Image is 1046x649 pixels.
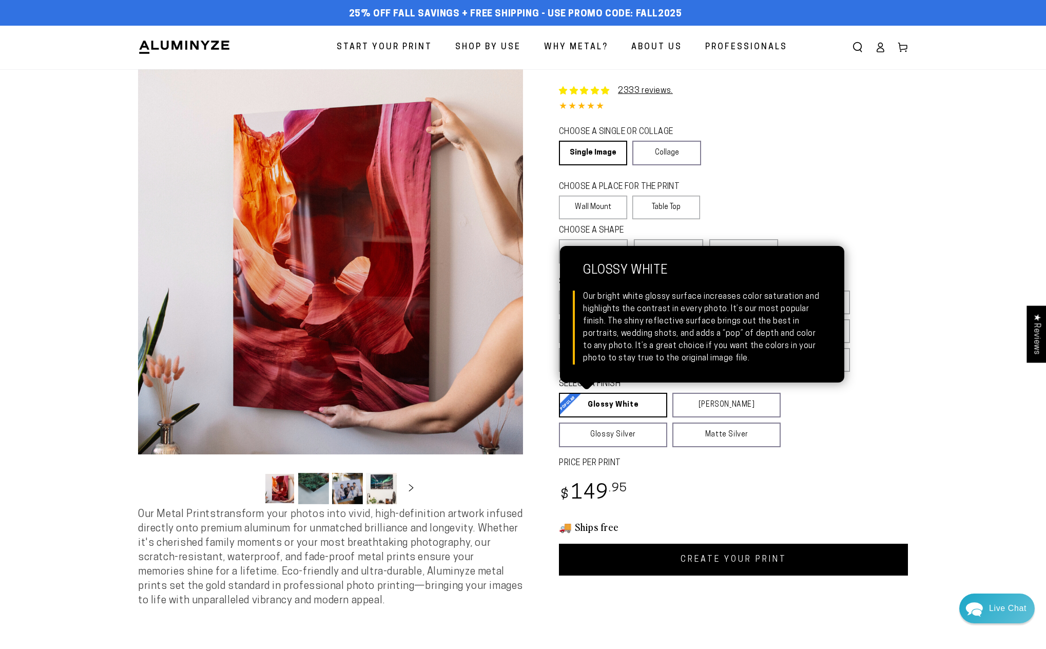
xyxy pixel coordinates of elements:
div: 4.85 out of 5.0 stars [559,100,908,114]
label: PRICE PER PRINT [559,457,908,469]
label: 20x40 [559,348,614,372]
span: Start Your Print [337,40,432,55]
img: 1c85ebe9a3be72a45239a2c79e2de1d4 [34,101,44,111]
span: Shop By Use [455,40,521,55]
a: Professionals [698,34,795,61]
label: 5x7 [559,291,614,314]
span: Professionals [705,40,787,55]
button: Slide right [400,477,422,500]
label: Table Top [632,196,701,219]
legend: SELECT A SIZE [559,276,764,288]
legend: SELECT A FINISH [559,378,756,390]
a: Matte Silver [672,423,781,447]
strong: Glossy White [583,264,821,291]
span: Rectangle [573,245,614,257]
span: 25% off FALL Savings + Free Shipping - Use Promo Code: FALL2025 [349,9,682,20]
span: Our Metal Prints transform your photos into vivid, high-definition artwork infused directly onto ... [138,509,523,606]
button: Slide left [239,477,261,500]
button: Load image 3 in gallery view [332,473,363,504]
button: Load image 1 in gallery view [264,473,295,504]
img: Aluminyze [138,40,230,55]
a: Glossy White [559,393,667,417]
span: $ [560,488,569,502]
span: About Us [631,40,682,55]
div: We'll respond as soon as we can. [15,48,203,56]
img: Helga [118,15,144,42]
label: Wall Mount [559,196,627,219]
media-gallery: Gallery Viewer [138,69,523,507]
a: [PERSON_NAME] [672,393,781,417]
a: Send a Message [69,310,149,326]
summary: Search our site [846,36,869,59]
div: Chat widget toggle [959,594,1035,623]
legend: CHOOSE A PLACE FOR THE PRINT [559,181,691,193]
img: John [74,15,101,42]
a: CREATE YOUR PRINT [559,544,908,576]
span: Why Metal? [544,40,608,55]
span: We run on [79,295,139,300]
img: Marie J [96,15,123,42]
span: Re:amaze [110,293,139,300]
a: Collage [632,141,701,165]
a: About Us [624,34,690,61]
a: Start Your Print [329,34,440,61]
span: Square [654,245,683,257]
a: Shop By Use [448,34,529,61]
div: Contact Us Directly [989,594,1026,623]
div: Our bright white glossy surface increases color saturation and highlights the contrast in every p... [583,291,821,365]
p: Become a Pro First Name [PERSON_NAME] Last Name [PERSON_NAME] Account Email [EMAIL_ADDRESS][DOMAI... [34,112,199,122]
label: 10x20 [559,319,614,343]
h3: 🚚 Ships free [559,520,908,533]
legend: CHOOSE A SHAPE [559,225,692,237]
legend: CHOOSE A SINGLE OR COLLAGE [559,126,691,138]
a: 2333 reviews. [618,87,673,95]
div: Click to open Judge.me floating reviews tab [1026,306,1046,362]
a: Why Metal? [536,34,616,61]
bdi: 149 [559,484,627,504]
div: [DATE] [181,102,199,110]
sup: .95 [609,483,627,494]
button: Load image 2 in gallery view [298,473,329,504]
div: Recent Conversations [21,82,197,92]
a: Single Image [559,141,627,165]
a: Glossy Silver [559,423,667,447]
button: Load image 4 in gallery view [366,473,397,504]
div: Aluminyze [47,101,181,111]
